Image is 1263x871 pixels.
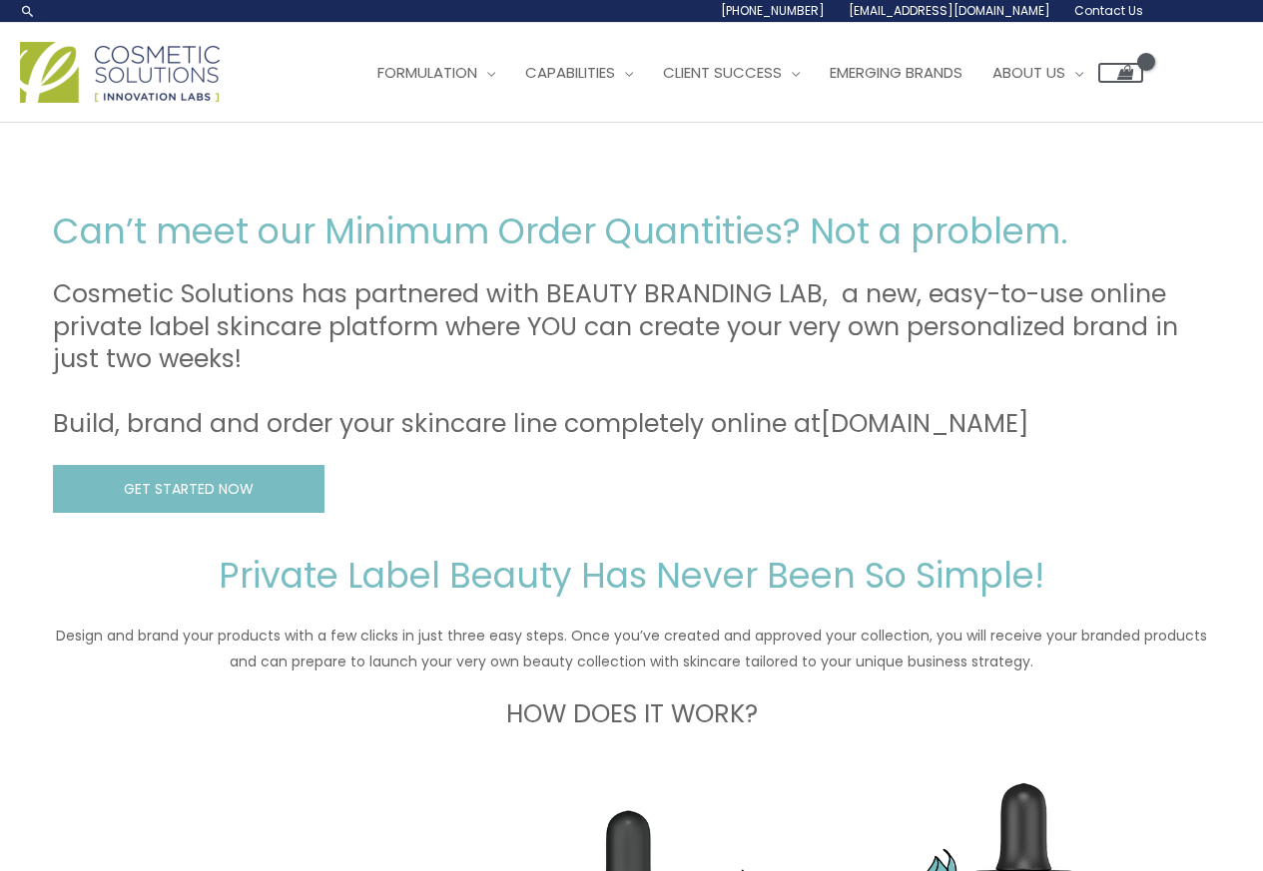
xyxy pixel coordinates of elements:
h2: Private Label Beauty Has Never Been So Simple! [53,553,1211,599]
h3: HOW DOES IT WORK? [53,698,1211,731]
span: [EMAIL_ADDRESS][DOMAIN_NAME] [849,2,1050,19]
a: View Shopping Cart, empty [1098,63,1143,83]
span: Client Success [663,62,782,83]
a: Formulation [362,43,510,103]
a: GET STARTED NOW [53,465,324,514]
a: Client Success [648,43,815,103]
span: Emerging Brands [830,62,962,83]
span: [PHONE_NUMBER] [721,2,825,19]
span: Formulation [377,62,477,83]
span: About Us [992,62,1065,83]
img: Cosmetic Solutions Logo [20,42,220,103]
span: Contact Us [1074,2,1143,19]
nav: Site Navigation [347,43,1143,103]
a: Search icon link [20,3,36,19]
a: [DOMAIN_NAME] [821,406,1029,441]
h3: Cosmetic Solutions has partnered with BEAUTY BRANDING LAB, a new, easy-to-use online private labe... [53,278,1211,441]
p: Design and brand your products with a few clicks in just three easy steps. Once you’ve created an... [53,623,1211,674]
span: Capabilities [525,62,615,83]
a: About Us [977,43,1098,103]
a: Emerging Brands [815,43,977,103]
a: Capabilities [510,43,648,103]
h2: Can’t meet our Minimum Order Quantities? Not a problem. [53,209,1211,254]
